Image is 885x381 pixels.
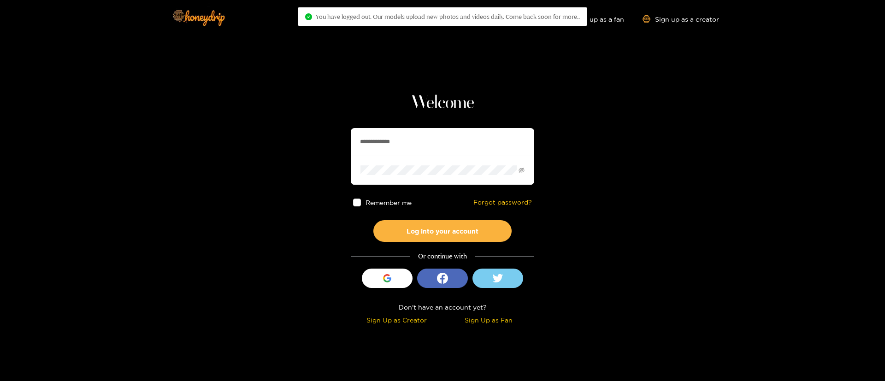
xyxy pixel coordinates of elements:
a: Forgot password? [473,199,532,206]
div: Sign Up as Creator [353,315,440,325]
div: Sign Up as Fan [445,315,532,325]
span: You have logged out. Our models upload new photos and videos daily. Come back soon for more.. [316,13,580,20]
div: Or continue with [351,251,534,262]
h1: Welcome [351,92,534,114]
span: Remember me [366,199,412,206]
a: Sign up as a creator [643,15,719,23]
div: Don't have an account yet? [351,302,534,312]
span: eye-invisible [519,167,525,173]
a: Sign up as a fan [561,15,624,23]
button: Log into your account [373,220,512,242]
span: check-circle [305,13,312,20]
